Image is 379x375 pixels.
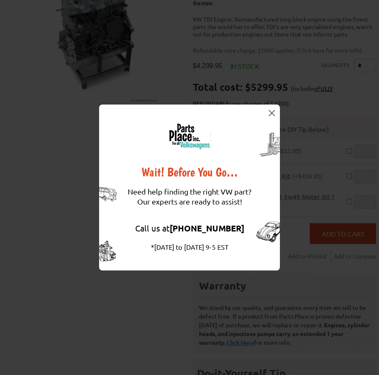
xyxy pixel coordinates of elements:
div: *[DATE] to [DATE] 9-5 EST [128,242,251,252]
a: Call us at[PHONE_NUMBER] [135,223,244,233]
div: Wait! Before You Go… [128,166,251,178]
div: Need help finding the right VW part? Our experts are ready to assist! [128,178,251,215]
strong: [PHONE_NUMBER] [170,223,244,234]
img: close [269,110,275,116]
img: logo [168,123,211,149]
